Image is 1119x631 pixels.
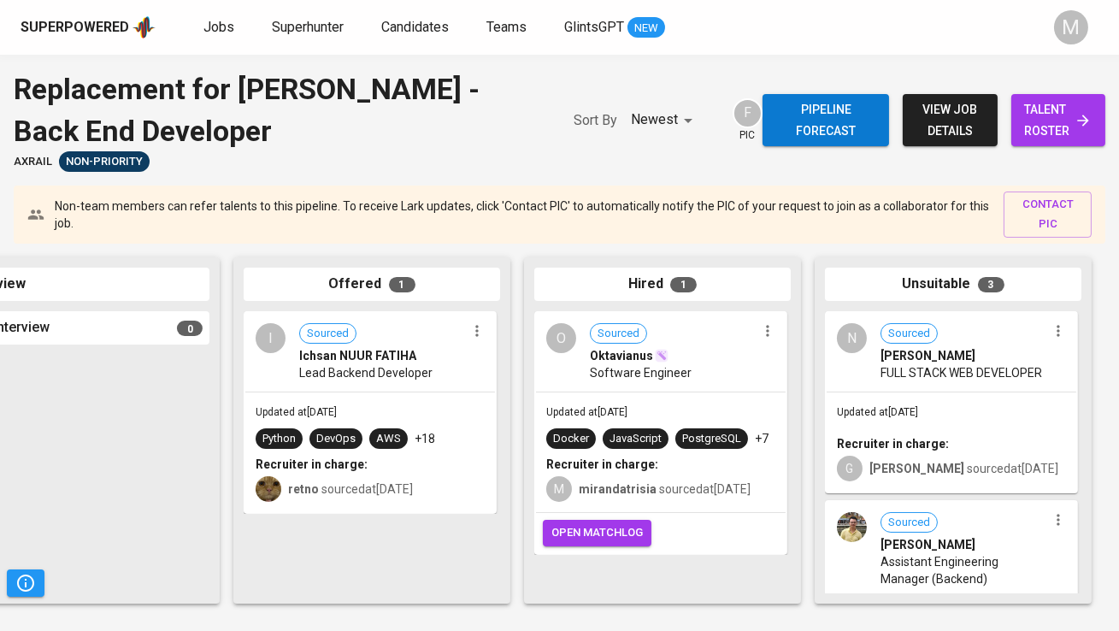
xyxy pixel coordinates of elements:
span: GlintsGPT [564,19,624,35]
a: Jobs [203,17,238,38]
span: Oktavianus [590,347,653,364]
div: AWS [376,431,401,447]
span: Sourced [300,326,356,342]
b: mirandatrisia [579,482,657,496]
div: M [1054,10,1088,44]
span: NEW [627,20,665,37]
div: O [546,323,576,353]
p: Non-team members can refer talents to this pipeline. To receive Lark updates, click 'Contact PIC'... [55,198,990,232]
div: OSourcedOktavianusSoftware EngineerUpdated at[DATE]DockerJavaScriptPostgreSQL+7Recruiter in charg... [534,311,787,555]
a: talent roster [1011,94,1105,146]
div: G [837,456,863,481]
b: [PERSON_NAME] [869,462,964,475]
button: contact pic [1004,192,1092,238]
a: GlintsGPT NEW [564,17,665,38]
div: NSourced[PERSON_NAME]FULL STACK WEB DEVELOPERUpdated at[DATE]Recruiter in charge:G[PERSON_NAME] s... [825,311,1078,493]
a: Superhunter [272,17,347,38]
span: talent roster [1025,99,1092,141]
span: Updated at [DATE] [546,406,627,418]
div: F [733,98,763,128]
img: app logo [133,15,156,40]
span: contact pic [1012,195,1083,234]
span: [PERSON_NAME] [880,347,975,364]
button: view job details [903,94,997,146]
button: open matchlog [543,520,651,546]
div: Replacement for [PERSON_NAME] - Back End Developer [14,68,539,151]
span: open matchlog [551,523,643,543]
p: Newest [631,109,678,130]
span: 1 [389,277,415,292]
div: Sufficient Talents in Pipeline [59,151,150,172]
p: Sort By [574,110,617,131]
button: Pipeline forecast [763,94,889,146]
p: +7 [755,430,769,447]
span: Teams [486,19,527,35]
div: ISourcedIchsan NUUR FATIHALead Backend DeveloperUpdated at[DATE]PythonDevOpsAWS+18Recruiter in ch... [244,311,497,514]
div: Newest [631,104,698,136]
span: Assistant Engineering Manager (Backend) [880,553,1047,587]
div: DevOps [316,431,356,447]
span: Axrail [14,154,52,170]
b: Recruiter in charge: [256,457,368,471]
span: Superhunter [272,19,344,35]
span: Software Engineer [590,364,692,381]
span: view job details [916,99,983,141]
b: retno [288,482,319,496]
div: Docker [553,431,589,447]
span: Sourced [881,326,937,342]
span: Non-Priority [59,154,150,170]
div: Superpowered [21,18,129,38]
div: N [837,323,867,353]
span: 3 [978,277,1004,292]
span: sourced at [DATE] [288,482,413,496]
b: Recruiter in charge: [546,457,658,471]
img: 3c5ca02bf13e88d081b1f70276c9120a.jpeg [837,512,867,542]
span: [PERSON_NAME] [880,536,975,553]
a: Teams [486,17,530,38]
div: Unsuitable [825,268,1081,301]
span: 1 [670,277,697,292]
span: 0 [177,321,203,336]
span: Lead Backend Developer [299,364,433,381]
span: sourced at [DATE] [869,462,1058,475]
p: +18 [415,430,435,447]
img: ec6c0910-f960-4a00-a8f8-c5744e41279e.jpg [256,476,281,502]
img: magic_wand.svg [655,349,668,363]
div: Python [262,431,296,447]
span: Candidates [381,19,449,35]
a: Candidates [381,17,452,38]
b: Recruiter in charge: [837,437,949,451]
div: JavaScript [610,431,662,447]
div: pic [733,98,763,143]
div: Offered [244,268,500,301]
span: Updated at [DATE] [837,406,918,418]
span: Sourced [591,326,646,342]
div: PostgreSQL [682,431,741,447]
a: Superpoweredapp logo [21,15,156,40]
div: Hired [534,268,791,301]
span: Pipeline forecast [776,99,875,141]
button: Pipeline Triggers [7,569,44,597]
span: Updated at [DATE] [256,406,337,418]
div: M [546,476,572,502]
div: I [256,323,286,353]
span: FULL STACK WEB DEVELOPER [880,364,1042,381]
span: Jobs [203,19,234,35]
span: Sourced [881,515,937,531]
span: Ichsan NUUR FATIHA [299,347,416,364]
span: sourced at [DATE] [579,482,751,496]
